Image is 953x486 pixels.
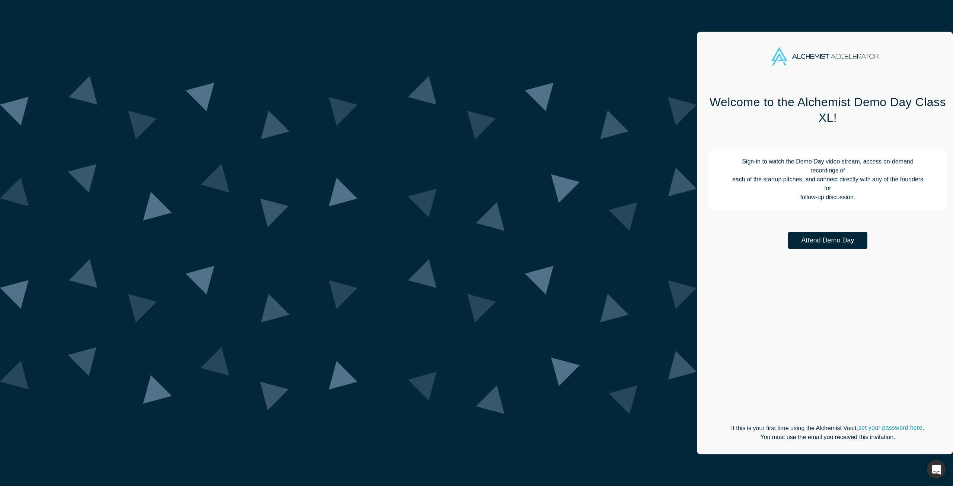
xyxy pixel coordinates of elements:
h1: Welcome to the Alchemist Demo Day Class XL! [707,94,948,126]
a: set your password here [858,423,923,433]
p: Sign-in to watch the Demo Day video stream, access on-demand recordings of each of the startup pi... [707,149,948,210]
button: Attend Demo Day [788,232,867,249]
p: If this is your first time using the Alchemist Vault, . You must use the email you received this ... [707,424,948,442]
img: Alchemist Accelerator Logo [771,47,879,66]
